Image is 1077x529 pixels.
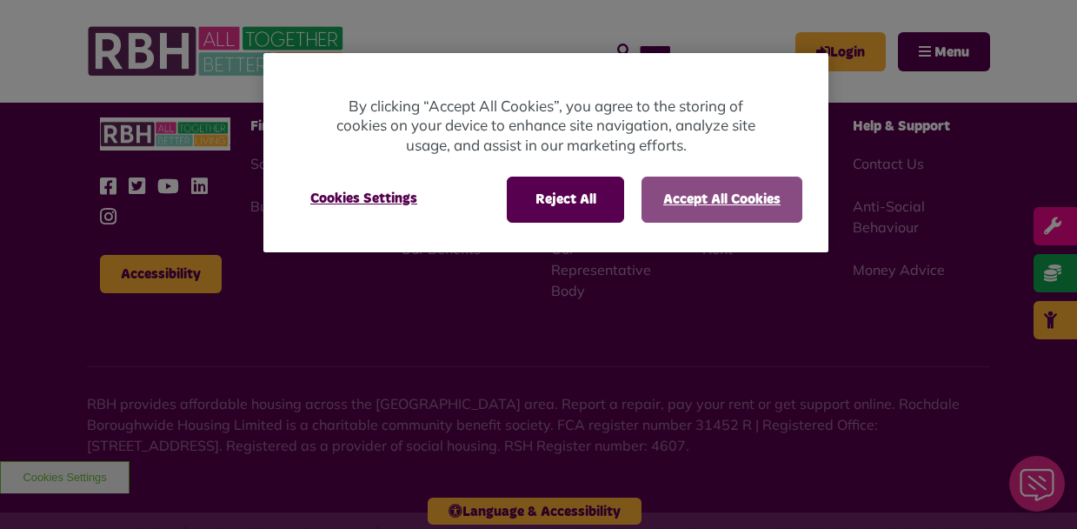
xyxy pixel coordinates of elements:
div: Close Web Assistant [10,5,66,61]
p: By clicking “Accept All Cookies”, you agree to the storing of cookies on your device to enhance s... [333,97,759,156]
button: Accept All Cookies [642,177,802,222]
button: Reject All [507,177,624,222]
div: Cookie banner [263,53,828,252]
button: Cookies Settings [289,177,438,220]
div: Privacy [263,53,828,252]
